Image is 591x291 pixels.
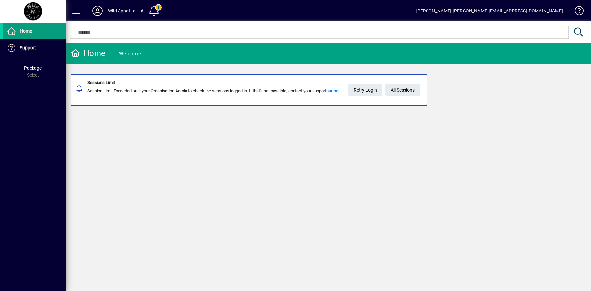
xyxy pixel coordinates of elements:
[391,85,415,96] span: All Sessions
[3,40,66,56] a: Support
[24,65,42,71] span: Package
[385,84,420,96] a: All Sessions
[66,74,591,106] app-alert-notification-menu-item: Sessions Limit
[87,79,340,86] div: Sessions Limit
[348,84,382,96] button: Retry Login
[416,6,563,16] div: [PERSON_NAME] [PERSON_NAME][EMAIL_ADDRESS][DOMAIN_NAME]
[71,48,105,58] div: Home
[570,1,583,23] a: Knowledge Base
[20,45,36,50] span: Support
[87,88,340,94] div: Session Limit Exceeded. Ask your Organisation Admin to check the sessions logged in. If that's no...
[108,6,143,16] div: Wild Appetite Ltd
[326,88,339,93] a: partner
[354,85,377,96] span: Retry Login
[119,48,141,59] div: Welcome
[20,28,32,34] span: Home
[87,5,108,17] button: Profile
